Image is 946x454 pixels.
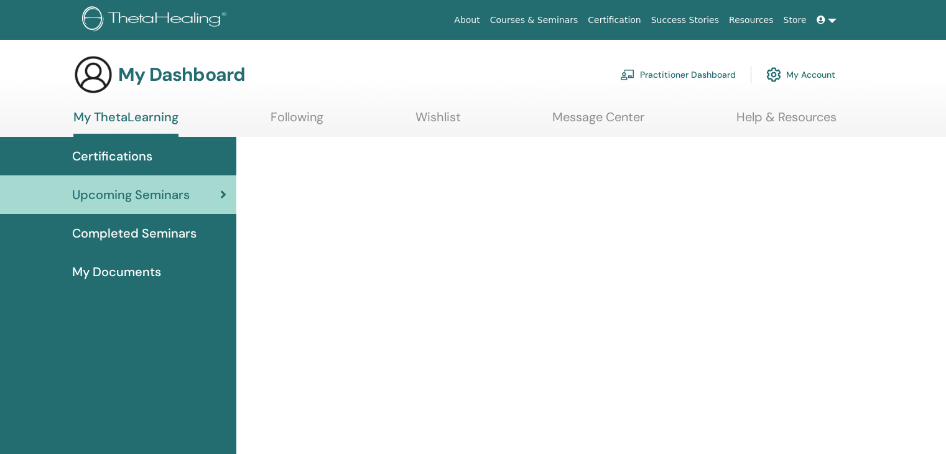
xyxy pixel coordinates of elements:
[485,9,583,32] a: Courses & Seminars
[646,9,724,32] a: Success Stories
[620,61,736,88] a: Practitioner Dashboard
[766,61,835,88] a: My Account
[72,224,197,243] span: Completed Seminars
[779,9,812,32] a: Store
[271,109,323,134] a: Following
[766,64,781,85] img: cog.svg
[82,6,231,34] img: logo.png
[73,109,179,137] a: My ThetaLearning
[72,147,152,165] span: Certifications
[736,109,837,134] a: Help & Resources
[72,185,190,204] span: Upcoming Seminars
[72,262,161,281] span: My Documents
[620,69,635,80] img: chalkboard-teacher.svg
[118,63,245,86] h3: My Dashboard
[552,109,644,134] a: Message Center
[724,9,779,32] a: Resources
[415,109,461,134] a: Wishlist
[449,9,485,32] a: About
[73,55,113,95] img: generic-user-icon.jpg
[583,9,646,32] a: Certification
